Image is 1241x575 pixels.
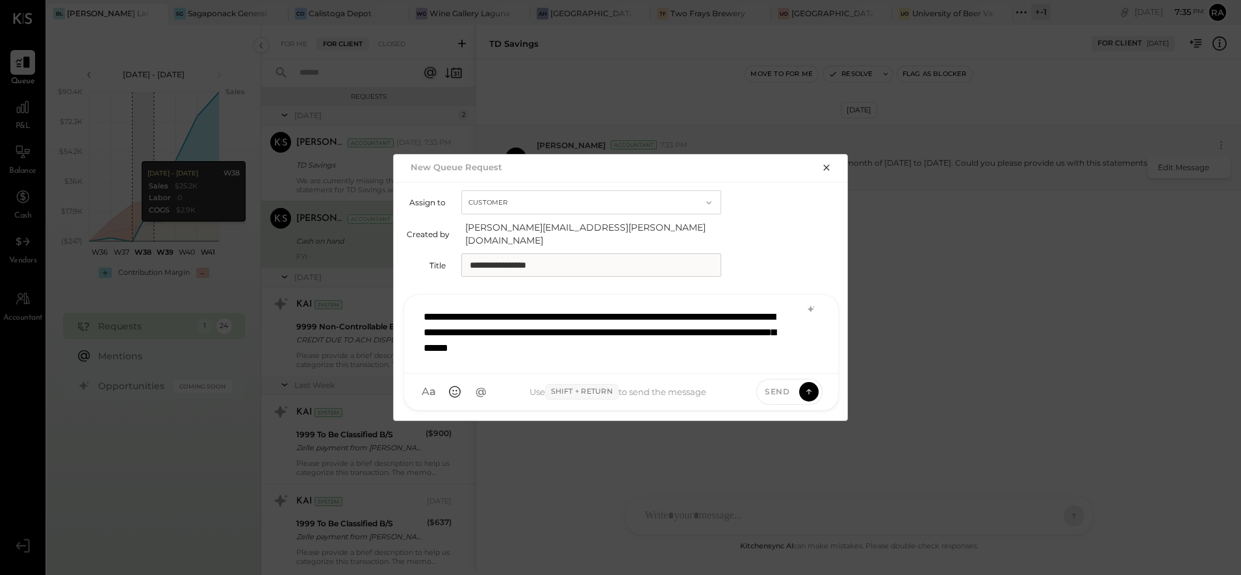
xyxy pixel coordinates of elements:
span: @ [476,385,487,398]
span: Send [765,386,789,397]
button: Customer [461,190,721,214]
label: Assign to [407,198,446,207]
div: Use to send the message [493,384,743,400]
label: Title [407,261,446,270]
span: Shift + Return [545,384,619,400]
button: @ [469,380,493,403]
label: Created by [407,229,450,239]
span: [PERSON_NAME][EMAIL_ADDRESS][PERSON_NAME][DOMAIN_NAME] [465,221,725,247]
h2: New Queue Request [411,162,502,172]
span: a [429,385,436,398]
button: Aa [417,380,441,403]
